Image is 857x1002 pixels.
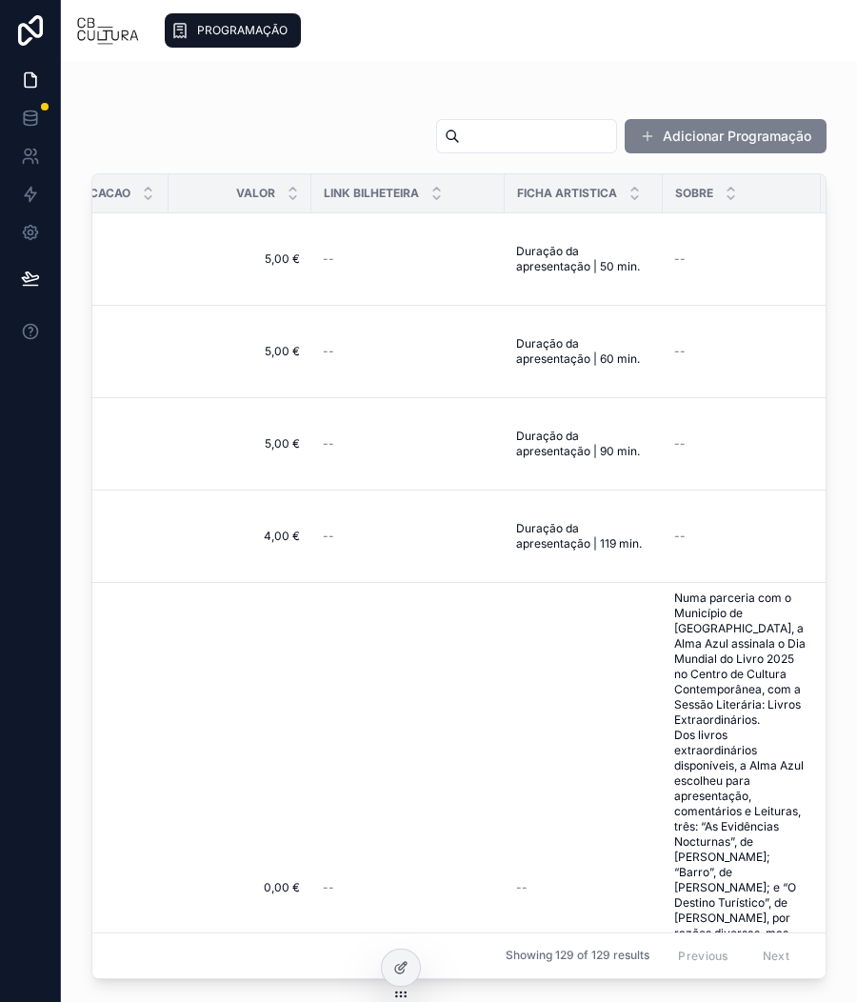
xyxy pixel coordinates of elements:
a: -- [323,880,493,895]
span: -- [516,880,528,895]
a: PROGRAMAÇÃO [165,13,301,48]
a: 4,00 € [180,529,300,544]
img: App logo [76,15,140,46]
button: Adicionar Programação [625,119,827,153]
a: -- [323,251,493,267]
a: 5,00 € [180,436,300,451]
span: -- [674,344,686,359]
span: -- [674,436,686,451]
a: -- [516,880,651,895]
span: -- [323,880,334,895]
span: Ficha Artistica [517,186,617,201]
a: 5,00 € [180,251,300,267]
span: Link Bilheteira [324,186,419,201]
span: -- [674,251,686,267]
a: Duração da apresentação | 60 min. [516,336,651,367]
span: Showing 129 of 129 results [506,949,649,964]
span: Sobre [675,186,713,201]
a: -- [674,529,809,544]
span: -- [323,344,334,359]
a: Duração da apresentação | 90 min. [516,429,651,459]
a: -- [323,436,493,451]
a: -- [674,251,809,267]
span: -- [674,529,686,544]
a: -- [674,436,809,451]
a: Duração da apresentação | 119 min. [516,521,651,551]
a: Duração da apresentação | 50 min. [516,244,651,274]
div: scrollable content [155,10,842,51]
span: PROGRAMAÇÃO [197,23,288,38]
a: -- [323,529,493,544]
span: -- [323,529,334,544]
span: -- [323,436,334,451]
a: 0,00 € [180,880,300,895]
a: 5,00 € [180,344,300,359]
a: -- [674,344,809,359]
span: -- [323,251,334,267]
a: -- [323,344,493,359]
span: Valor [236,186,275,201]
